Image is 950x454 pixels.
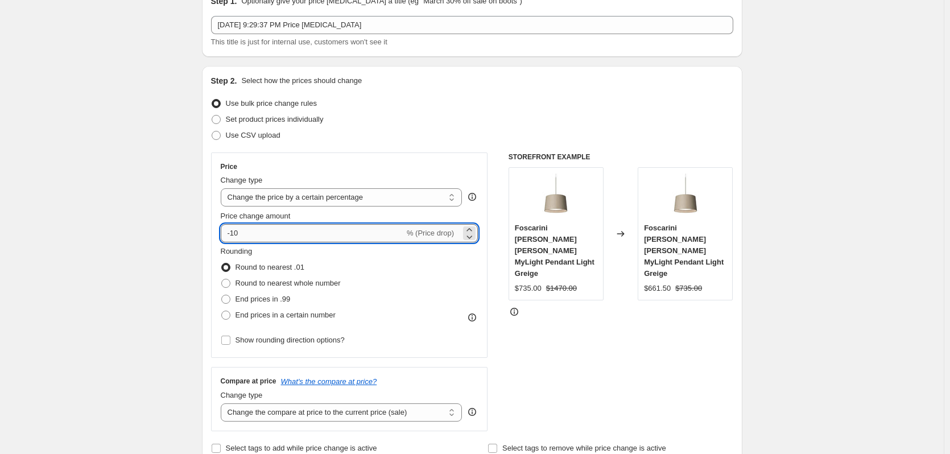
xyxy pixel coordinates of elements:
[515,283,542,294] div: $735.00
[466,406,478,418] div: help
[281,377,377,386] button: What's the compare at price?
[221,247,253,255] span: Rounding
[226,99,317,108] span: Use bulk price change rules
[221,224,404,242] input: -15
[226,444,377,452] span: Select tags to add while price change is active
[663,174,708,219] img: fo_twiggy_wood_suspension_greige_01_c215fb79-6dfd-4065-8286-3a4948cb8400_80x.webp
[644,283,671,294] div: $661.50
[644,224,724,278] span: Foscarini [PERSON_NAME] [PERSON_NAME] MyLight Pendant Light Greige
[211,16,733,34] input: 30% off holiday sale
[226,131,280,139] span: Use CSV upload
[241,75,362,86] p: Select how the prices should change
[546,283,577,294] strike: $1470.00
[466,191,478,203] div: help
[221,377,276,386] h3: Compare at price
[236,336,345,344] span: Show rounding direction options?
[515,224,594,278] span: Foscarini [PERSON_NAME] [PERSON_NAME] MyLight Pendant Light Greige
[211,75,237,86] h2: Step 2.
[533,174,579,219] img: fo_twiggy_wood_suspension_greige_01_c215fb79-6dfd-4065-8286-3a4948cb8400_80x.webp
[509,152,733,162] h6: STOREFRONT EXAMPLE
[675,283,702,294] strike: $735.00
[236,311,336,319] span: End prices in a certain number
[221,176,263,184] span: Change type
[226,115,324,123] span: Set product prices individually
[221,212,291,220] span: Price change amount
[407,229,454,237] span: % (Price drop)
[236,279,341,287] span: Round to nearest whole number
[236,295,291,303] span: End prices in .99
[502,444,666,452] span: Select tags to remove while price change is active
[236,263,304,271] span: Round to nearest .01
[221,391,263,399] span: Change type
[221,162,237,171] h3: Price
[211,38,387,46] span: This title is just for internal use, customers won't see it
